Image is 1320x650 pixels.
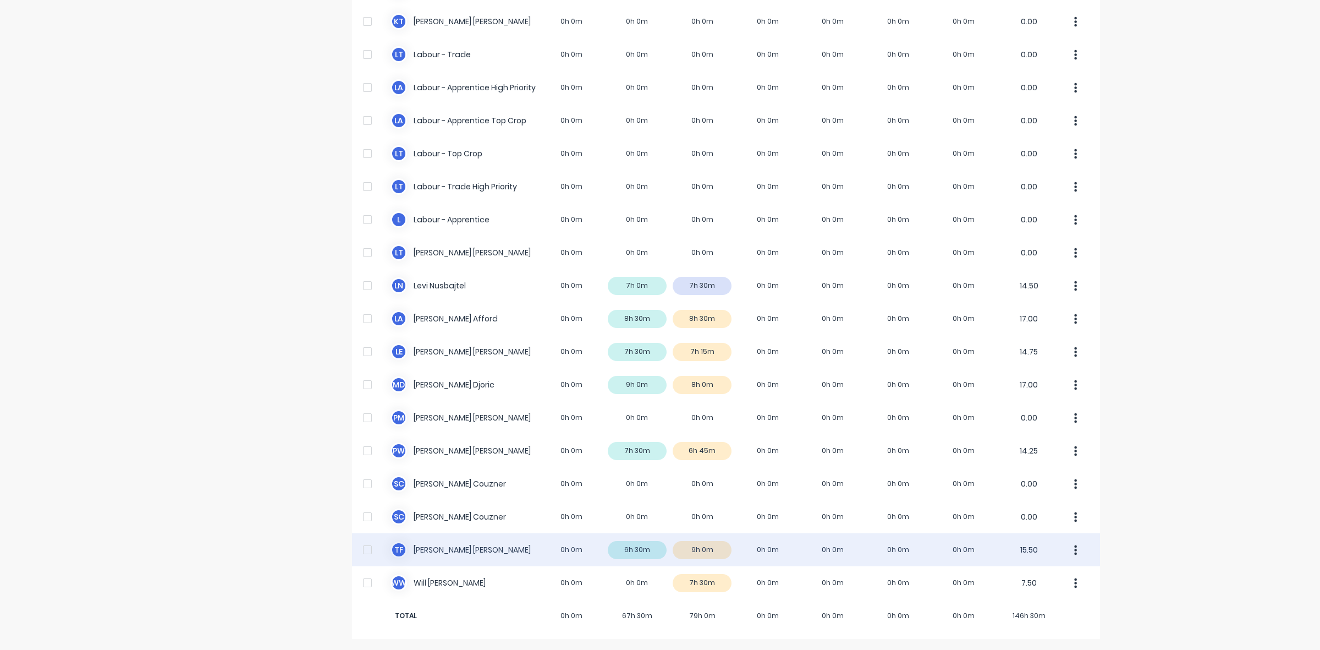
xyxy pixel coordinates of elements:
span: 0h 0m [735,611,800,621]
span: 0h 0m [800,611,866,621]
span: 0h 0m [931,611,997,621]
span: TOTAL [391,611,539,621]
span: 79h 0m [670,611,735,621]
span: 67h 30m [604,611,670,621]
span: 0h 0m [539,611,604,621]
span: 0h 0m [866,611,931,621]
span: 146h 30m [996,611,1061,621]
